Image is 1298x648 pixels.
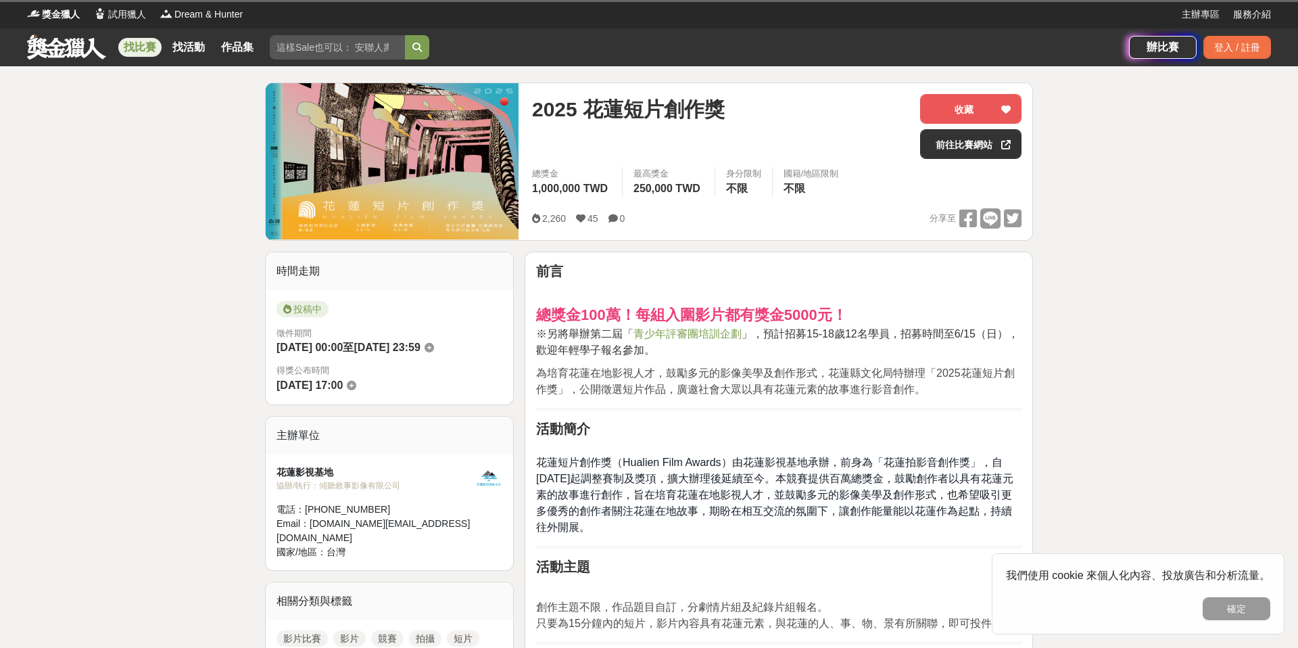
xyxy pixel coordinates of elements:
[27,7,41,20] img: Logo
[620,213,625,224] span: 0
[1182,7,1220,22] a: 主辦專區
[920,129,1021,159] a: 前往比賽網站
[633,183,700,194] span: 250,000 TWD
[371,630,404,647] a: 競賽
[42,7,80,22] span: 獎金獵人
[343,342,354,353] span: 至
[277,517,475,545] div: Email： [DOMAIN_NAME][EMAIL_ADDRESS][DOMAIN_NAME]
[277,547,327,557] span: 國家/地區：
[266,417,513,455] div: 主辦單位
[536,328,1019,356] span: 」，預計招募15-18歲12名學員，招募時間至6/15（日），歡迎年輕學子報名參加。
[532,183,608,194] span: 1,000,000 TWD
[354,342,420,353] span: [DATE] 23:59
[118,38,162,57] a: 找比賽
[93,7,146,22] a: Logo試用獵人
[536,618,1003,629] span: 只要為15分鐘內的短片，影片內容具有花蓮元素，與花蓮的人、事、物、景有所關聯，即可投件。
[277,503,475,517] div: 電話： [PHONE_NUMBER]
[277,342,343,353] span: [DATE] 00:00
[447,630,479,647] a: 短片
[93,7,107,20] img: Logo
[266,252,513,290] div: 時間走期
[277,328,312,338] span: 徵件期間
[409,630,441,647] a: 拍攝
[216,38,259,57] a: 作品集
[532,94,725,124] span: 2025 花蓮短片創作獎
[930,208,956,229] span: 分享至
[108,7,146,22] span: 試用獵人
[160,7,243,22] a: LogoDream & Hunter
[27,7,80,22] a: Logo獎金獵人
[277,630,328,647] a: 影片比賽
[277,465,475,480] div: 花蓮影視基地
[277,364,502,377] span: 得獎公布時間
[277,301,329,317] span: 投稿中
[333,630,366,647] a: 影片
[536,367,1015,395] span: 為培育花蓮在地影視人才，鼓勵多元的影像美學及創作形式，花蓮縣文化局特辦理「2025花蓮短片創作獎」，公開徵選短片作品，廣邀社會大眾以具有花蓮元素的故事進行影音創作。
[587,213,598,224] span: 45
[167,38,210,57] a: 找活動
[920,94,1021,124] button: 收藏
[633,167,704,181] span: 最高獎金
[726,167,761,181] div: 身分限制
[726,183,748,194] span: 不限
[1129,36,1197,59] a: 辦比賽
[1203,597,1270,620] button: 確定
[174,7,243,22] span: Dream & Hunter
[784,167,839,181] div: 國籍/地區限制
[327,547,345,557] span: 台灣
[536,264,563,279] strong: 前言
[536,328,633,340] span: ※另將舉辦第二屆「
[784,183,805,194] span: 不限
[633,329,742,340] a: 青少年評審團培訓企劃
[277,480,475,492] div: 協辦/執行： 傾聽敘事影像有限公司
[536,306,847,323] strong: 總獎金100萬！每組入圍影片都有獎金5000元！
[160,7,173,20] img: Logo
[536,457,1013,533] span: 花蓮短片創作獎（Hualien Film Awards）由花蓮影視基地承辦，前身為「花蓮拍影音創作獎」，自[DATE]起調整賽制及獎項，擴大辦理後延續至今。本競賽提供百萬總獎金，鼓勵創作者以具有...
[270,35,405,60] input: 這樣Sale也可以： 安聯人壽創意銷售法募集
[542,213,566,224] span: 2,260
[277,379,343,391] span: [DATE] 17:00
[532,167,611,181] span: 總獎金
[266,83,519,239] img: Cover Image
[266,582,513,620] div: 相關分類與標籤
[1203,36,1271,59] div: 登入 / 註冊
[633,328,742,340] span: 青少年評審團培訓企劃
[536,421,590,436] strong: 活動簡介
[536,559,590,574] strong: 活動主題
[536,601,828,613] span: 創作主題不限，作品題目自訂，分劇情片組及紀錄片組報名。
[1006,570,1270,581] span: 我們使用 cookie 來個人化內容、投放廣告和分析流量。
[1233,7,1271,22] a: 服務介紹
